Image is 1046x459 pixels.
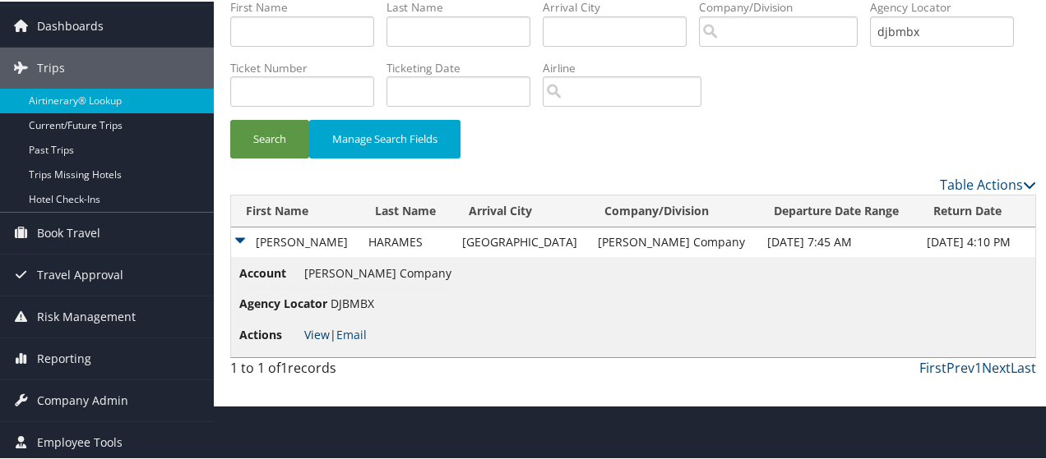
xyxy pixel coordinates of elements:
th: Return Date: activate to sort column ascending [919,194,1035,226]
td: [PERSON_NAME] Company [590,226,759,255]
span: 1 [280,357,288,375]
td: [PERSON_NAME] [231,226,360,255]
td: [DATE] 7:45 AM [759,226,919,255]
th: Last Name: activate to sort column ascending [360,194,454,226]
label: Ticket Number [230,58,386,75]
a: Prev [946,357,974,375]
td: [DATE] 4:10 PM [919,226,1035,255]
a: Next [982,357,1011,375]
button: Search [230,118,309,157]
button: Manage Search Fields [309,118,461,157]
th: Departure Date Range: activate to sort column ascending [759,194,919,226]
span: Dashboards [37,4,104,45]
span: Trips [37,46,65,87]
label: Airline [543,58,714,75]
th: Company/Division [590,194,759,226]
span: Reporting [37,337,91,378]
th: First Name: activate to sort column ascending [231,194,360,226]
span: DJBMBX [331,294,374,310]
span: Book Travel [37,211,100,252]
label: Ticketing Date [386,58,543,75]
td: HARAMES [360,226,454,255]
th: Arrival City: activate to sort column ascending [454,194,590,226]
span: [PERSON_NAME] Company [304,264,451,279]
div: 1 to 1 of records [230,356,414,384]
span: Risk Management [37,295,136,336]
span: Actions [239,324,301,342]
a: First [919,357,946,375]
span: Company Admin [37,379,128,420]
td: [GEOGRAPHIC_DATA] [454,226,590,255]
span: Travel Approval [37,253,123,294]
span: Agency Locator [239,293,327,311]
a: 1 [974,357,982,375]
span: | [304,325,367,341]
a: Last [1011,357,1036,375]
span: Account [239,263,301,281]
a: Table Actions [940,174,1036,192]
a: View [304,325,330,341]
a: Email [336,325,367,341]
